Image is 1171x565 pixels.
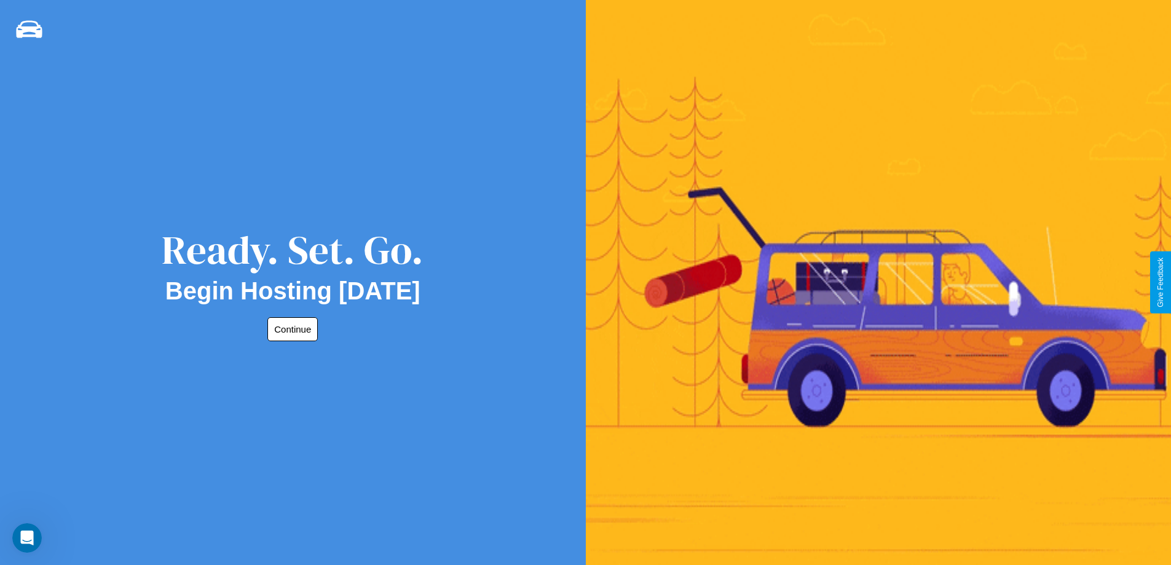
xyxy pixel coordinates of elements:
div: Give Feedback [1156,258,1165,307]
h2: Begin Hosting [DATE] [165,277,420,305]
iframe: Intercom live chat [12,523,42,553]
div: Ready. Set. Go. [162,223,424,277]
button: Continue [267,317,318,341]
